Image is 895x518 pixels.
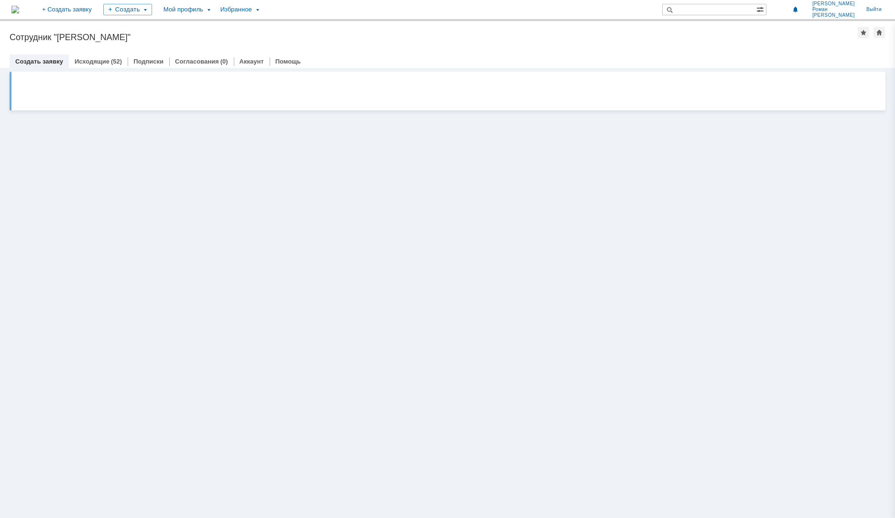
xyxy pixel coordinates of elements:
span: Расширенный поиск [756,4,766,13]
a: Помощь [275,58,301,65]
div: (0) [220,58,228,65]
span: Роман [812,7,855,12]
div: Сделать домашней страницей [873,27,885,38]
a: Перейти на домашнюю страницу [11,6,19,13]
a: Подписки [133,58,164,65]
div: (52) [111,58,122,65]
a: Аккаунт [240,58,264,65]
a: Согласования [175,58,219,65]
span: [PERSON_NAME] [812,12,855,18]
span: [PERSON_NAME] [812,1,855,7]
div: Создать [103,4,152,15]
div: Добавить в избранное [858,27,869,38]
img: logo [11,6,19,13]
div: Сотрудник "[PERSON_NAME]" [10,32,858,42]
a: Создать заявку [15,58,63,65]
a: Исходящие [75,58,109,65]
